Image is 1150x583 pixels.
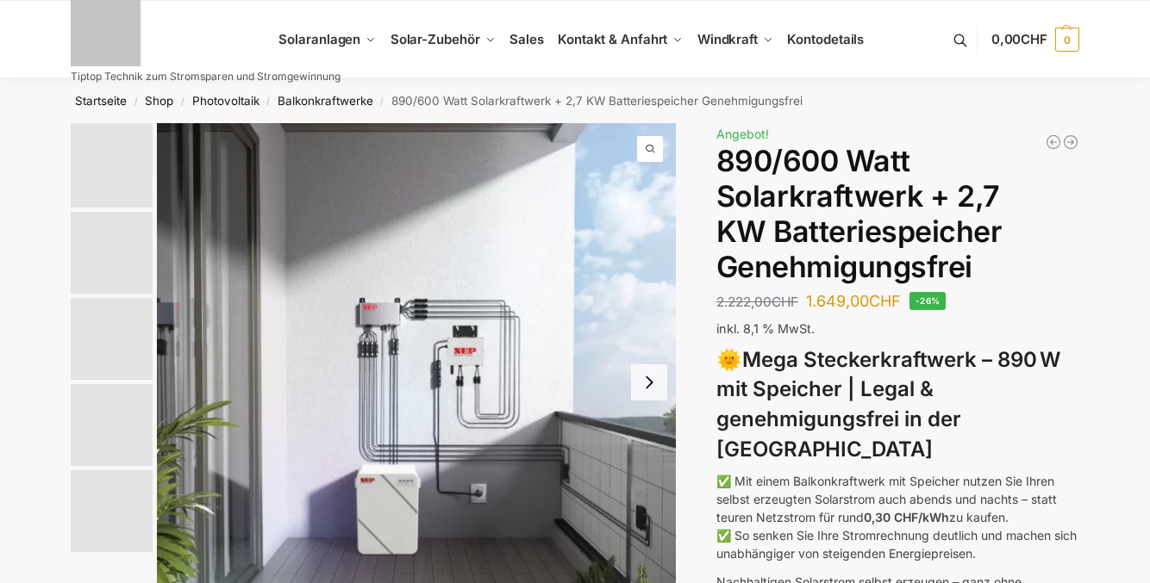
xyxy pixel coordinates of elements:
[192,94,259,108] a: Photovoltaik
[509,31,544,47] span: Sales
[558,31,667,47] span: Kontakt & Anfahrt
[391,31,480,47] span: Solar-Zubehör
[551,1,691,78] a: Kontakt & Anfahrt
[716,345,1079,465] h3: 🌞
[1062,133,1079,151] a: Balkonkraftwerk 890 Watt Solarmodulleistung mit 2kW/h Zendure Speicher
[1021,31,1047,47] span: CHF
[716,144,1079,284] h1: 890/600 Watt Solarkraftwerk + 2,7 KW Batteriespeicher Genehmigungsfrei
[173,95,191,109] span: /
[1045,133,1062,151] a: Balkonkraftwerk 445/600 Watt Bificial
[71,470,153,552] img: Bificial 30 % mehr Leistung
[909,292,947,310] span: -26%
[780,1,871,78] a: Kontodetails
[259,95,278,109] span: /
[716,294,798,310] bdi: 2.222,00
[503,1,551,78] a: Sales
[75,94,127,108] a: Startseite
[806,292,901,310] bdi: 1.649,00
[864,510,949,524] strong: 0,30 CHF/kWh
[716,321,815,336] span: inkl. 8,1 % MwSt.
[991,31,1047,47] span: 0,00
[1055,28,1079,52] span: 0
[71,123,153,208] img: Balkonkraftwerk mit 2,7kw Speicher
[631,364,667,400] button: Next slide
[772,294,798,310] span: CHF
[384,1,503,78] a: Solar-Zubehör
[41,78,1110,123] nav: Breadcrumb
[716,347,1060,462] strong: Mega Steckerkraftwerk – 890 W mit Speicher | Legal & genehmigungsfrei in der [GEOGRAPHIC_DATA]
[145,94,173,108] a: Shop
[278,94,373,108] a: Balkonkraftwerke
[991,14,1079,65] a: 0,00CHF 0
[71,384,153,466] img: BDS1000
[71,71,341,82] p: Tiptop Technik zum Stromsparen und Stromgewinnung
[691,1,781,78] a: Windkraft
[787,31,864,47] span: Kontodetails
[71,298,153,380] img: Bificial im Vergleich zu billig Modulen
[697,31,758,47] span: Windkraft
[127,95,145,109] span: /
[71,212,153,294] img: Balkonkraftwerk mit 2,7kw Speicher
[869,292,901,310] span: CHF
[716,472,1079,562] p: ✅ Mit einem Balkonkraftwerk mit Speicher nutzen Sie Ihren selbst erzeugten Solarstrom auch abends...
[373,95,391,109] span: /
[716,127,769,141] span: Angebot!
